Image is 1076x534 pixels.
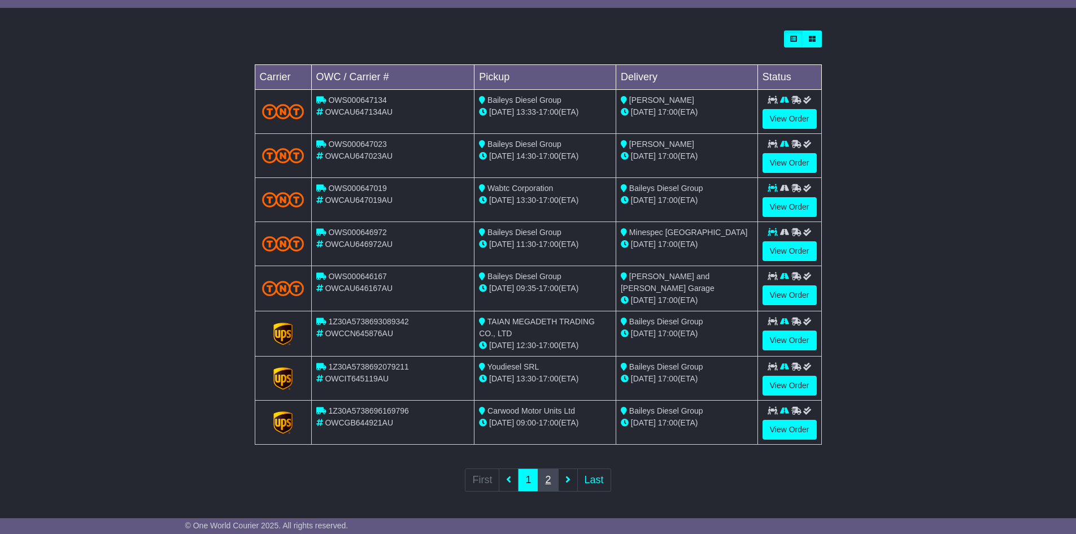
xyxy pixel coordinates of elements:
span: Baileys Diesel Group [487,95,561,105]
td: Delivery [616,65,757,90]
span: [PERSON_NAME] [629,95,694,105]
a: 1 [518,468,538,492]
td: Carrier [255,65,311,90]
a: View Order [763,153,817,173]
span: OWCAU647019AU [325,196,393,205]
span: Baileys Diesel Group [487,140,561,149]
span: 17:00 [658,329,678,338]
span: [DATE] [489,284,514,293]
span: OWS000647023 [328,140,387,149]
img: GetCarrierServiceLogo [273,411,293,434]
div: (ETA) [621,417,753,429]
span: [DATE] [631,329,656,338]
div: (ETA) [621,328,753,340]
a: View Order [763,197,817,217]
a: View Order [763,285,817,305]
span: Minespec [GEOGRAPHIC_DATA] [629,228,748,237]
span: [PERSON_NAME] [629,140,694,149]
span: [DATE] [631,196,656,205]
span: 17:00 [539,240,559,249]
a: View Order [763,420,817,440]
span: 09:35 [516,284,536,293]
div: (ETA) [621,150,753,162]
span: Baileys Diesel Group [487,272,561,281]
img: GetCarrierServiceLogo [273,323,293,345]
span: OWCIT645119AU [325,374,389,383]
span: 17:00 [658,418,678,427]
span: © One World Courier 2025. All rights reserved. [185,521,348,530]
span: Baileys Diesel Group [629,317,703,326]
div: - (ETA) [479,194,611,206]
span: [DATE] [489,196,514,205]
span: 14:30 [516,151,536,160]
span: OWCAU647134AU [325,107,393,116]
td: OWC / Carrier # [311,65,474,90]
span: [DATE] [489,374,514,383]
span: OWCAU646972AU [325,240,393,249]
span: [DATE] [631,151,656,160]
span: OWS000647019 [328,184,387,193]
span: 1Z30A5738693089342 [328,317,408,326]
span: [DATE] [489,107,514,116]
span: 17:00 [539,151,559,160]
div: (ETA) [621,106,753,118]
div: - (ETA) [479,150,611,162]
span: Youdiesel SRL [487,362,539,371]
span: 11:30 [516,240,536,249]
span: 17:00 [658,196,678,205]
span: [DATE] [489,418,514,427]
a: View Order [763,331,817,350]
span: 17:00 [539,284,559,293]
div: - (ETA) [479,106,611,118]
span: OWS000646167 [328,272,387,281]
span: Baileys Diesel Group [629,406,703,415]
span: 17:00 [658,107,678,116]
span: OWS000646972 [328,228,387,237]
span: Baileys Diesel Group [629,362,703,371]
div: - (ETA) [479,238,611,250]
a: View Order [763,109,817,129]
span: 17:00 [539,418,559,427]
span: 13:33 [516,107,536,116]
div: (ETA) [621,194,753,206]
span: [DATE] [631,374,656,383]
span: 17:00 [539,341,559,350]
span: 13:30 [516,196,536,205]
div: (ETA) [621,373,753,385]
span: [DATE] [489,341,514,350]
a: View Order [763,241,817,261]
span: 1Z30A5738696169796 [328,406,408,415]
span: OWS000647134 [328,95,387,105]
span: 17:00 [539,107,559,116]
span: TAIAN MEGADETH TRADING CO., LTD [479,317,595,338]
span: [DATE] [631,296,656,305]
div: - (ETA) [479,417,611,429]
span: [DATE] [631,240,656,249]
img: TNT_Domestic.png [262,236,304,251]
a: Last [577,468,611,492]
span: Baileys Diesel Group [629,184,703,193]
span: 1Z30A5738692079211 [328,362,408,371]
span: 17:00 [539,196,559,205]
div: (ETA) [621,238,753,250]
a: View Order [763,376,817,396]
div: - (ETA) [479,373,611,385]
span: 17:00 [539,374,559,383]
span: OWCGB644921AU [325,418,393,427]
span: [PERSON_NAME] and [PERSON_NAME] Garage [621,272,715,293]
span: OWCAU647023AU [325,151,393,160]
span: [DATE] [631,107,656,116]
a: 2 [538,468,558,492]
div: (ETA) [621,294,753,306]
span: 12:30 [516,341,536,350]
span: OWCCN645876AU [325,329,393,338]
span: [DATE] [489,151,514,160]
span: OWCAU646167AU [325,284,393,293]
img: TNT_Domestic.png [262,148,304,163]
span: 17:00 [658,374,678,383]
td: Status [757,65,821,90]
span: 13:30 [516,374,536,383]
img: TNT_Domestic.png [262,104,304,119]
span: 17:00 [658,296,678,305]
span: Wabtc Corporation [487,184,553,193]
